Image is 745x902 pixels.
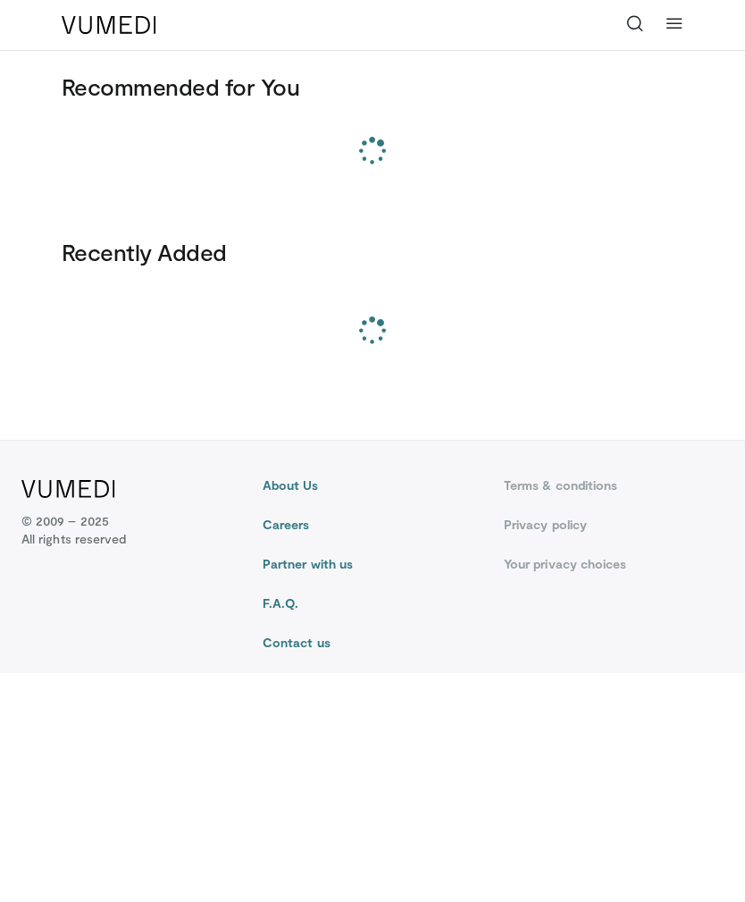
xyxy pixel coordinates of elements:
a: About Us [263,476,482,494]
a: Privacy policy [504,516,724,534]
img: VuMedi Logo [62,16,156,34]
a: Terms & conditions [504,476,724,494]
a: Contact us [263,634,482,652]
h3: Recently Added [62,238,683,266]
p: © 2009 – 2025 [21,512,126,548]
img: VuMedi Logo [21,480,115,498]
a: Your privacy choices [504,555,724,573]
a: F.A.Q. [263,594,482,612]
a: Careers [263,516,482,534]
h3: Recommended for You [62,72,683,101]
a: Partner with us [263,555,482,573]
span: All rights reserved [21,530,126,548]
